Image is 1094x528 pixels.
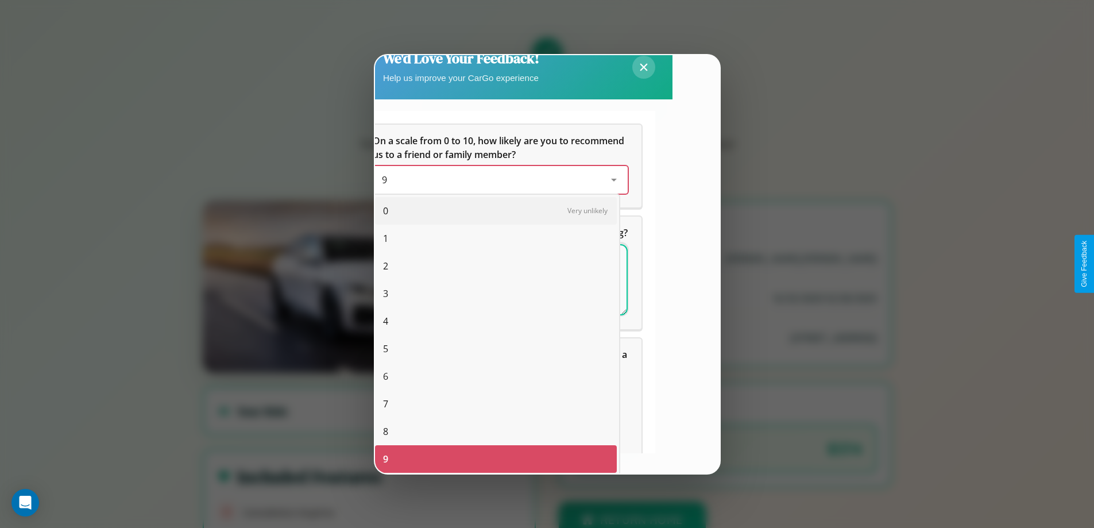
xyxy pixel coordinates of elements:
div: 2 [375,252,617,280]
div: 4 [375,307,617,335]
div: 0 [375,197,617,225]
p: Help us improve your CarGo experience [383,70,539,86]
span: 3 [383,287,388,300]
div: Open Intercom Messenger [11,489,39,517]
div: 8 [375,418,617,445]
span: Very unlikely [567,206,608,215]
span: 7 [383,397,388,411]
div: 3 [375,280,617,307]
div: 7 [375,390,617,418]
div: On a scale from 0 to 10, how likely are you to recommend us to a friend or family member? [373,166,628,194]
span: 9 [382,174,387,186]
div: 1 [375,225,617,252]
span: 2 [383,259,388,273]
span: 8 [383,425,388,438]
span: What can we do to make your experience more satisfying? [373,226,628,239]
span: Which of the following features do you value the most in a vehicle? [373,348,629,375]
div: On a scale from 0 to 10, how likely are you to recommend us to a friend or family member? [359,125,641,207]
span: 4 [383,314,388,328]
h5: On a scale from 0 to 10, how likely are you to recommend us to a friend or family member? [373,134,628,161]
span: 9 [383,452,388,466]
div: 9 [375,445,617,473]
div: 6 [375,363,617,390]
span: 1 [383,232,388,245]
span: 5 [383,342,388,356]
span: 0 [383,204,388,218]
div: Give Feedback [1080,241,1088,287]
div: 10 [375,473,617,500]
h2: We'd Love Your Feedback! [383,49,539,68]
div: 5 [375,335,617,363]
span: 6 [383,369,388,383]
span: On a scale from 0 to 10, how likely are you to recommend us to a friend or family member? [373,134,627,161]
